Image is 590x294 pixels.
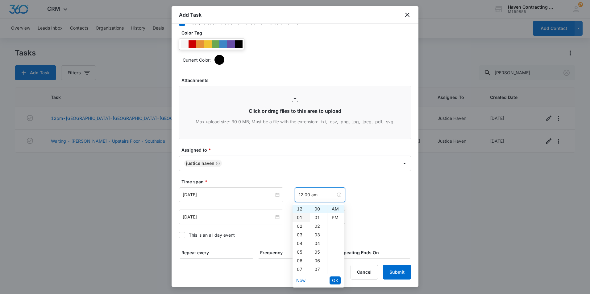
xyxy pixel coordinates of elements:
[179,258,254,273] input: Number
[196,40,204,48] div: #e69138
[179,11,202,18] h1: Add Task
[293,265,310,274] div: 07
[189,232,235,238] div: This is an all day event
[181,178,413,185] label: Time span
[260,249,335,256] label: Frequency
[404,11,411,18] button: close
[310,205,327,213] div: 00
[181,30,413,36] label: Color Tag
[327,205,344,213] div: AM
[235,40,243,48] div: #000000
[181,40,189,48] div: #F6F6F6
[310,256,327,265] div: 06
[183,191,274,198] input: Sep 16, 2025
[293,231,310,239] div: 03
[186,161,214,165] div: Justice Haven
[383,265,411,280] button: Submit
[293,213,310,222] div: 01
[327,213,344,222] div: PM
[339,249,413,256] label: Repeating Ends On
[310,213,327,222] div: 01
[293,205,310,213] div: 12
[310,248,327,256] div: 05
[227,40,235,48] div: #674ea7
[310,265,327,274] div: 07
[351,265,378,280] button: Cancel
[310,231,327,239] div: 03
[330,276,341,284] button: OK
[293,239,310,248] div: 04
[214,161,220,165] div: Remove Justice Haven
[181,147,413,153] label: Assigned to
[293,222,310,231] div: 02
[293,248,310,256] div: 05
[181,77,413,84] label: Attachments
[183,214,274,220] input: Sep 16, 2025
[219,40,227,48] div: #3d85c6
[183,57,211,63] p: Current Color:
[310,239,327,248] div: 04
[181,249,256,256] label: Repeat every
[189,40,196,48] div: #CC0000
[204,40,212,48] div: #f1c232
[293,256,310,265] div: 06
[212,40,219,48] div: #6aa84f
[296,278,305,283] a: Now
[299,191,336,198] input: 12:00 am
[310,222,327,231] div: 02
[332,277,338,284] span: OK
